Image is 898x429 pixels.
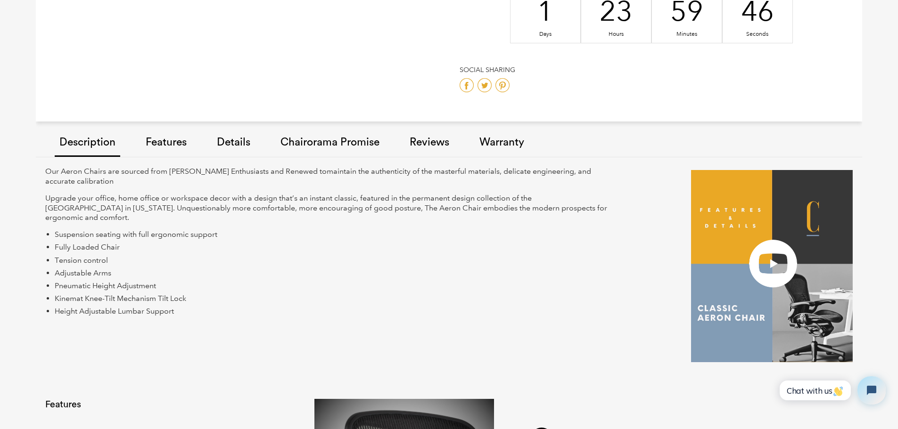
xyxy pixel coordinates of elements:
a: Reviews [405,116,454,170]
iframe: Tidio Chat [769,368,894,413]
img: OverProject.PNG [691,170,853,363]
div: Minutes [679,31,694,38]
span: maintain the authenticity of the masterful materials, delicate engineering, and accurate calibration [45,167,591,186]
a: Features [141,116,191,170]
h4: Social Sharing [460,66,843,74]
div: Seconds [750,31,765,38]
a: Chairorama Promise [276,116,384,170]
span: Fully Loaded Chair [55,243,120,251]
div: Days [537,31,553,38]
span: Tension control [55,256,108,265]
a: Description [55,127,120,157]
span: Height Adjustable Lumbar Support [55,307,174,316]
a: Warranty [475,116,529,170]
span: Suspension seating with full ergonomic support [55,230,217,239]
span: Our Aeron Chairs are sourced from [PERSON_NAME] Enthusiasts and Renewed to [45,167,327,176]
p: Upgrade your office, home office or workspace decor with a design that’s an instant classic, feat... [45,194,610,223]
span: Pneumatic Height Adjustment [55,281,156,290]
div: Hours [608,31,624,38]
a: Details [212,116,255,170]
span: Adjustable Arms [55,268,111,277]
h2: Features [45,399,126,410]
span: Kinemat Knee-Tilt Mechanism Tilt Lock [55,294,186,303]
